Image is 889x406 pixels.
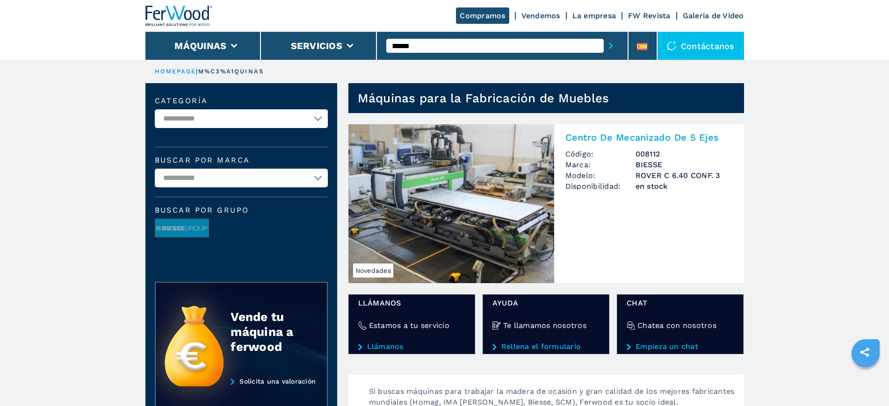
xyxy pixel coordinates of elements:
h1: Máquinas para la Fabricación de Muebles [358,91,609,106]
h3: 008112 [636,149,733,159]
a: Centro De Mecanizado De 5 Ejes BIESSE ROVER C 6.40 CONF. 3NovedadesCentro De Mecanizado De 5 Ejes... [348,124,744,283]
a: Compramos [456,7,509,24]
span: Ayuda [492,298,600,308]
h3: ROVER C 6.40 CONF. 3 [636,170,733,181]
img: Chatea con nosotros [627,321,635,330]
span: | [196,68,198,75]
img: Estamos a tu servicio [358,321,367,330]
img: Ferwood [145,6,213,26]
a: Rellena el formulario [492,342,600,351]
h4: Te llamamos nosotros [503,320,586,331]
label: Buscar por marca [155,157,328,164]
a: Llámanos [358,342,465,351]
h4: Chatea con nosotros [637,320,716,331]
span: Modelo: [565,170,636,181]
span: Buscar por grupo [155,207,328,214]
span: en stock [636,181,733,192]
img: Contáctanos [667,41,676,50]
span: Llámanos [358,298,465,308]
h2: Centro De Mecanizado De 5 Ejes [565,132,733,143]
a: Galeria de Video [683,11,744,20]
button: submit-button [604,35,618,57]
span: Disponibilidad: [565,181,636,192]
button: Máquinas [174,40,226,51]
h4: Estamos a tu servicio [369,320,449,331]
span: Novedades [353,264,393,278]
div: Contáctanos [658,32,744,60]
div: Vende tu máquina a ferwood [231,309,308,354]
span: Chat [627,298,734,308]
p: m%C3%A1quinas [198,67,264,76]
a: Empieza un chat [627,342,734,351]
img: Centro De Mecanizado De 5 Ejes BIESSE ROVER C 6.40 CONF. 3 [348,124,554,283]
a: HOMEPAGE [155,68,196,75]
span: Código: [565,149,636,159]
a: Vendemos [521,11,560,20]
label: categoría [155,97,328,105]
h3: BIESSE [636,159,733,170]
a: La empresa [572,11,616,20]
span: Marca: [565,159,636,170]
img: Te llamamos nosotros [492,321,501,330]
img: image [155,219,209,238]
button: Servicios [291,40,342,51]
a: sharethis [853,341,876,364]
a: FW Revista [628,11,671,20]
